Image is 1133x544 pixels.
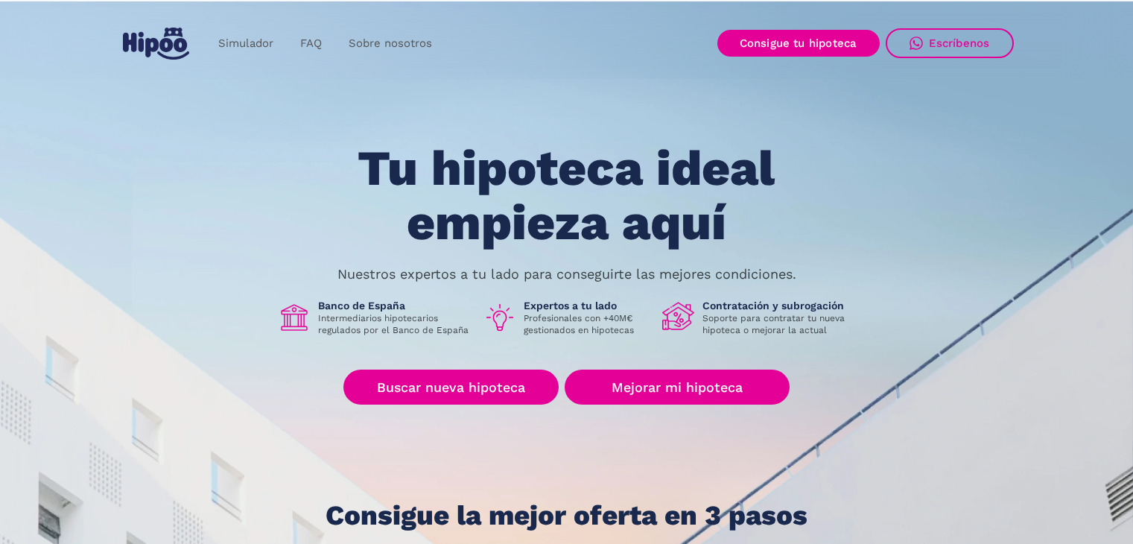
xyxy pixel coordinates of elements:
div: Escríbenos [929,37,990,50]
a: Sobre nosotros [335,29,445,58]
a: Buscar nueva hipoteca [343,370,559,405]
a: Mejorar mi hipoteca [565,370,789,405]
h1: Banco de España [318,299,472,312]
a: Escríbenos [886,28,1014,58]
p: Intermediarios hipotecarios regulados por el Banco de España [318,312,472,336]
p: Soporte para contratar tu nueva hipoteca o mejorar la actual [702,312,856,336]
p: Nuestros expertos a tu lado para conseguirte las mejores condiciones. [337,268,796,280]
a: FAQ [287,29,335,58]
p: Profesionales con +40M€ gestionados en hipotecas [524,312,650,336]
a: Consigue tu hipoteca [717,30,880,57]
a: Simulador [205,29,287,58]
h1: Consigue la mejor oferta en 3 pasos [326,501,807,531]
h1: Tu hipoteca ideal empieza aquí [284,142,848,250]
h1: Expertos a tu lado [524,299,650,312]
h1: Contratación y subrogación [702,299,856,312]
a: home [120,22,193,66]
